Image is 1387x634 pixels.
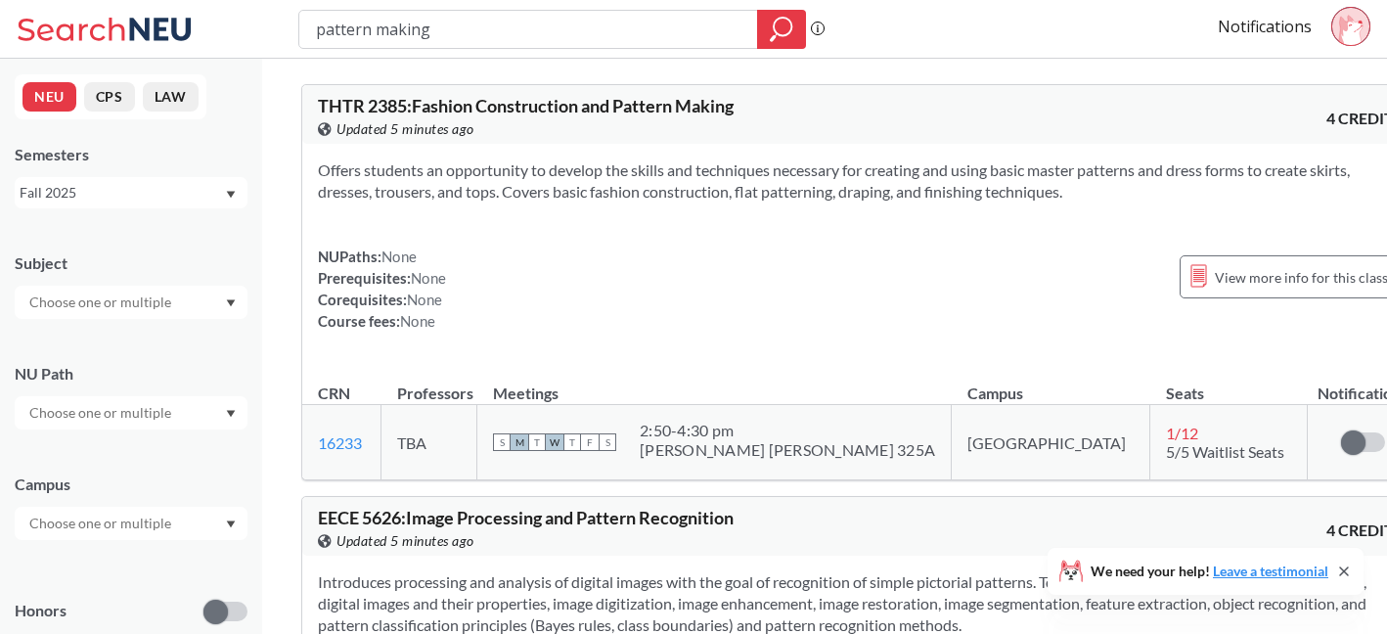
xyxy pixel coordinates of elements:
div: Subject [15,252,247,274]
span: F [581,433,599,451]
span: None [400,312,435,330]
span: None [381,248,417,265]
span: W [546,433,563,451]
div: Fall 2025 [20,182,224,204]
th: Seats [1150,363,1307,405]
div: Dropdown arrow [15,396,247,430]
svg: Dropdown arrow [226,299,236,307]
a: Notifications [1218,16,1312,37]
svg: Dropdown arrow [226,521,236,528]
span: T [563,433,581,451]
div: Semesters [15,144,247,165]
td: TBA [381,405,477,480]
a: 16233 [318,433,362,452]
a: Leave a testimonial [1213,563,1328,579]
button: CPS [84,82,135,112]
span: 1 / 12 [1166,424,1198,442]
span: None [407,291,442,308]
svg: Dropdown arrow [226,191,236,199]
input: Choose one or multiple [20,512,184,535]
div: Fall 2025Dropdown arrow [15,177,247,208]
span: 5/5 Waitlist Seats [1166,442,1284,461]
div: NUPaths: Prerequisites: Corequisites: Course fees: [318,246,446,332]
input: Class, professor, course number, "phrase" [314,13,743,46]
div: Campus [15,474,247,495]
span: Updated 5 minutes ago [336,118,474,140]
div: Dropdown arrow [15,286,247,319]
span: S [599,433,616,451]
span: EECE 5626 : Image Processing and Pattern Recognition [318,507,734,528]
div: [PERSON_NAME] [PERSON_NAME] 325A [640,440,935,460]
th: Meetings [477,363,952,405]
span: S [493,433,511,451]
div: 2:50 - 4:30 pm [640,421,935,440]
span: Updated 5 minutes ago [336,530,474,552]
button: NEU [22,82,76,112]
span: THTR 2385 : Fashion Construction and Pattern Making [318,95,734,116]
svg: Dropdown arrow [226,410,236,418]
span: None [411,269,446,287]
div: Dropdown arrow [15,507,247,540]
p: Honors [15,600,67,622]
button: LAW [143,82,199,112]
td: [GEOGRAPHIC_DATA] [952,405,1150,480]
span: M [511,433,528,451]
div: NU Path [15,363,247,385]
div: magnifying glass [757,10,806,49]
svg: magnifying glass [770,16,793,43]
th: Campus [952,363,1150,405]
input: Choose one or multiple [20,401,184,425]
span: We need your help! [1091,565,1328,578]
input: Choose one or multiple [20,291,184,314]
div: CRN [318,383,350,404]
th: Professors [381,363,477,405]
span: T [528,433,546,451]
